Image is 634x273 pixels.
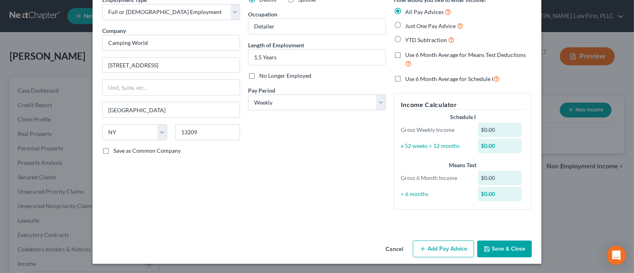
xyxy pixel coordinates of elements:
span: Pay Period [248,87,275,94]
span: Save as Common Company [113,147,181,154]
h5: Income Calculator [401,100,525,110]
div: $0.00 [478,171,522,185]
button: Save & Close [477,241,532,257]
input: Unit, Suite, etc... [103,80,240,95]
div: Gross Weekly Income [397,126,474,134]
span: Use 6 Month Average for Means Test Deductions [405,51,526,58]
label: Occupation [248,10,277,18]
input: Enter city... [103,102,240,117]
span: Company [102,27,126,34]
button: Add Pay Advice [413,241,474,257]
div: ÷ 6 months [397,190,474,198]
input: -- [248,19,386,34]
span: All Pay Advices [405,8,444,15]
div: Means Test [401,161,525,169]
div: Open Intercom Messenger [607,246,626,265]
div: $0.00 [478,139,522,153]
span: No Longer Employed [259,72,311,79]
div: x 52 weeks ÷ 12 months [397,142,474,150]
span: YTD Subtraction [405,36,447,43]
div: Schedule I [401,113,525,121]
input: Enter address... [103,58,240,73]
input: Search company by name... [102,35,240,51]
div: Gross 6 Month Income [397,174,474,182]
input: ex: 2 years [248,50,386,65]
label: Length of Employment [248,41,304,49]
span: Use 6 Month Average for Schedule I [405,75,493,82]
button: Cancel [379,241,410,257]
span: Just One Pay Advice [405,22,456,29]
input: Enter zip... [175,124,240,140]
div: $0.00 [478,187,522,201]
div: $0.00 [478,123,522,137]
